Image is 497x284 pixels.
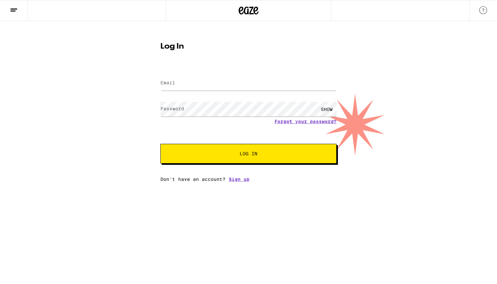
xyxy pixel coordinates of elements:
[160,43,337,51] h1: Log In
[317,102,337,117] div: SHOW
[160,144,337,164] button: Log In
[160,76,337,91] input: Email
[274,119,337,124] a: Forgot your password?
[229,177,249,182] a: Sign up
[160,80,175,85] label: Email
[160,106,184,111] label: Password
[240,151,257,156] span: Log In
[160,177,337,182] div: Don't have an account?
